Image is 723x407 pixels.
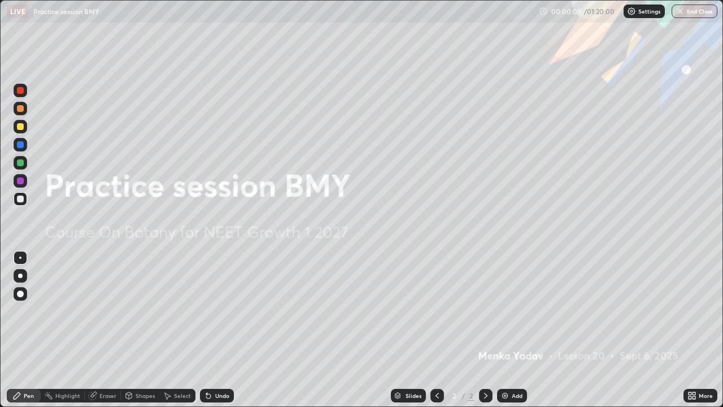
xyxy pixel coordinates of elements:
p: LIVE [10,7,25,16]
button: End Class [672,5,717,18]
div: Select [174,393,191,399]
div: Eraser [99,393,116,399]
div: Pen [24,393,34,399]
p: Settings [638,8,660,14]
img: add-slide-button [500,391,509,400]
div: More [699,393,713,399]
div: Undo [215,393,229,399]
div: Slides [406,393,421,399]
div: Shapes [136,393,155,399]
div: 2 [468,391,474,401]
div: Highlight [55,393,80,399]
img: end-class-cross [676,7,685,16]
div: Add [512,393,522,399]
p: Practice session BMY [33,7,99,16]
div: 2 [448,392,460,399]
img: class-settings-icons [627,7,636,16]
div: / [462,392,465,399]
